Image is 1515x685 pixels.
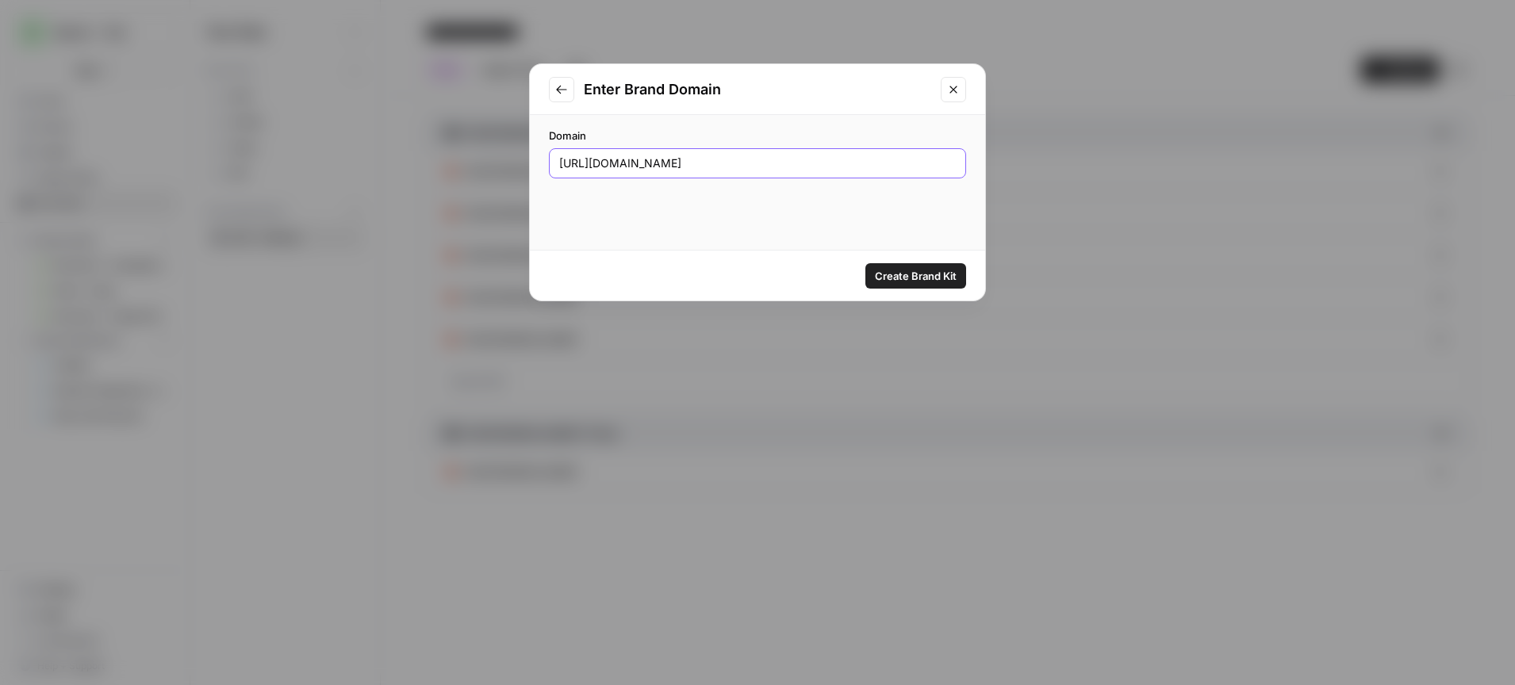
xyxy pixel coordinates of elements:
[549,77,574,102] button: Go to previous step
[559,155,956,171] input: www.example.com
[875,268,957,284] span: Create Brand Kit
[941,77,966,102] button: Close modal
[865,263,966,289] button: Create Brand Kit
[549,128,966,144] label: Domain
[584,78,931,101] h2: Enter Brand Domain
